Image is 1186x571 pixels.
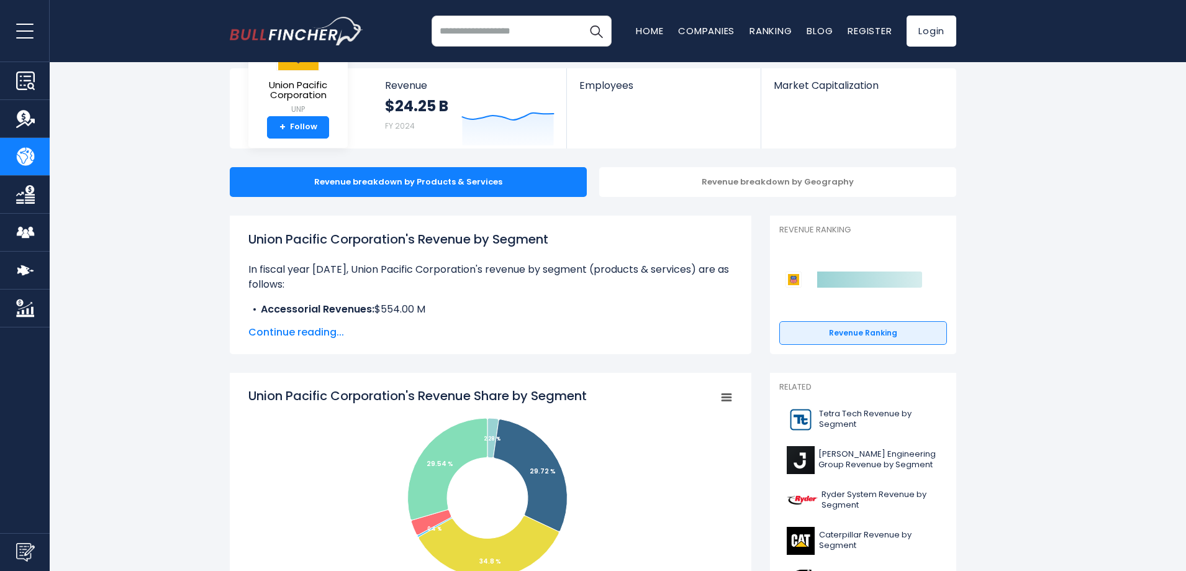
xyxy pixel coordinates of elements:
[787,527,815,555] img: CAT logo
[248,302,733,317] li: $554.00 M
[787,486,818,514] img: R logo
[785,272,802,288] img: Union Pacific Corporation competitors logo
[848,24,892,37] a: Register
[779,382,947,393] p: Related
[579,80,748,91] span: Employees
[779,321,947,345] a: Revenue Ranking
[373,68,567,148] a: Revenue $24.25 B FY 2024
[787,406,815,434] img: TTEK logo
[230,167,587,197] div: Revenue breakdown by Products & Services
[636,24,663,37] a: Home
[807,24,833,37] a: Blog
[479,557,501,566] tspan: 34.8 %
[779,524,947,558] a: Caterpillar Revenue by Segment
[258,80,338,101] span: Union Pacific Corporation
[761,68,955,112] a: Market Capitalization
[248,230,733,249] h1: Union Pacific Corporation's Revenue by Segment
[749,24,792,37] a: Ranking
[258,29,338,116] a: Union Pacific Corporation UNP
[385,96,448,116] strong: $24.25 B
[567,68,760,112] a: Employees
[248,262,733,292] p: In fiscal year [DATE], Union Pacific Corporation's revenue by segment (products & services) are a...
[267,116,329,139] a: +Follow
[819,530,939,551] span: Caterpillar Revenue by Segment
[261,302,374,316] b: Accessorial Revenues:
[248,325,733,340] span: Continue reading...
[818,449,939,470] span: [PERSON_NAME] Engineering Group Revenue by Segment
[599,167,956,197] div: Revenue breakdown by Geography
[279,122,286,133] strong: +
[787,446,815,474] img: J logo
[385,121,415,131] small: FY 2024
[779,403,947,437] a: Tetra Tech Revenue by Segment
[427,459,453,468] tspan: 29.54 %
[774,80,943,91] span: Market Capitalization
[779,443,947,477] a: [PERSON_NAME] Engineering Group Revenue by Segment
[230,17,363,45] a: Go to homepage
[581,16,612,47] button: Search
[484,436,500,442] tspan: 2.28 %
[230,17,363,45] img: bullfincher logo
[248,387,587,404] tspan: Union Pacific Corporation's Revenue Share by Segment
[907,16,956,47] a: Login
[822,490,939,511] span: Ryder System Revenue by Segment
[779,483,947,518] a: Ryder System Revenue by Segment
[258,104,338,115] small: UNP
[530,467,556,476] tspan: 29.72 %
[385,80,555,91] span: Revenue
[678,24,735,37] a: Companies
[779,225,947,235] p: Revenue Ranking
[427,526,441,532] tspan: 0.4 %
[819,409,939,430] span: Tetra Tech Revenue by Segment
